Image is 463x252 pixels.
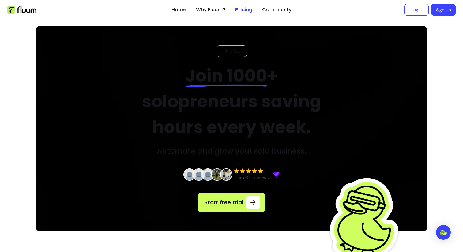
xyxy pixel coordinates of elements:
[128,63,335,140] h2: + solopreneurs saving hours every week.
[431,4,456,16] a: Sign Up
[157,146,306,156] h3: Automate and grow your solo business.
[7,6,36,14] img: Fluum Logo
[186,64,267,88] span: Join 1000
[262,6,292,13] a: Community
[196,6,225,13] a: Why Fluum?
[171,6,186,13] a: Home
[198,193,265,212] a: Start free trial
[404,4,429,16] a: Login
[436,225,451,240] div: Open Intercom Messenger
[203,198,244,207] span: Start free trial
[221,48,242,54] span: PRICING
[235,6,252,13] a: Pricing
